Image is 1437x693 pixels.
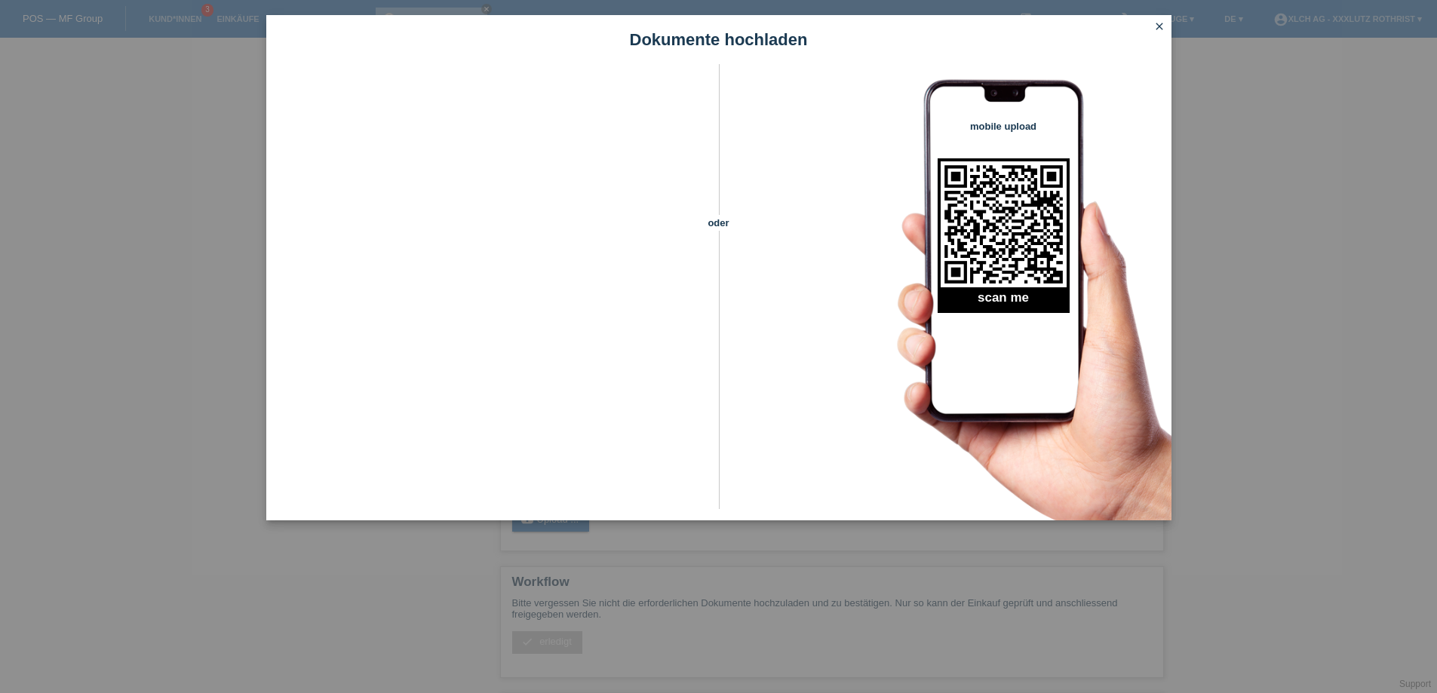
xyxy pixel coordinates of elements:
[266,30,1171,49] h1: Dokumente hochladen
[289,102,692,479] iframe: Upload
[938,121,1070,132] h4: mobile upload
[1153,20,1165,32] i: close
[692,215,745,231] span: oder
[938,290,1070,313] h2: scan me
[1150,19,1169,36] a: close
